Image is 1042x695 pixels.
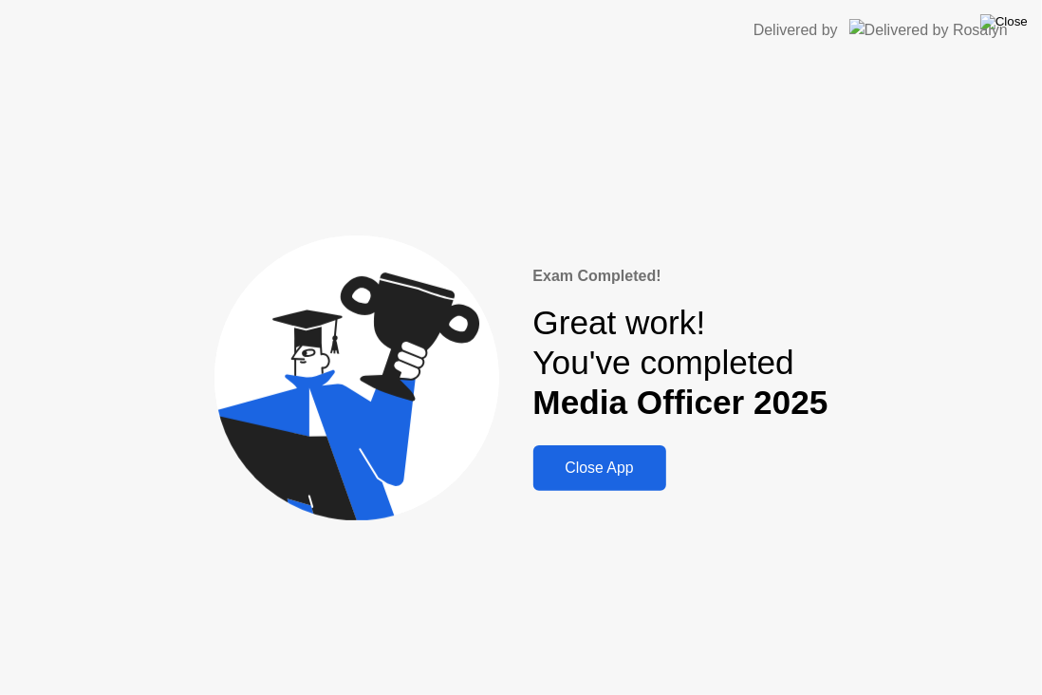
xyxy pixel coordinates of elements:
[533,384,828,421] b: Media Officer 2025
[533,265,828,288] div: Exam Completed!
[539,460,661,477] div: Close App
[533,445,666,491] button: Close App
[754,19,838,42] div: Delivered by
[849,19,1008,41] img: Delivered by Rosalyn
[533,303,828,423] div: Great work! You've completed
[980,14,1028,29] img: Close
